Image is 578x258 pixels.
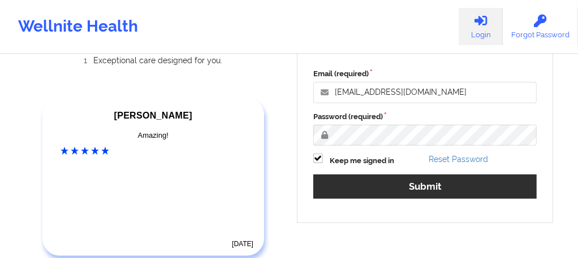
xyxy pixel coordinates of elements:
[61,130,246,141] div: Amazing!
[114,111,192,120] span: [PERSON_NAME]
[313,111,537,123] label: Password (required)
[429,155,488,164] a: Reset Password
[503,8,578,45] a: Forgot Password
[313,82,537,103] input: Email address
[313,174,537,199] button: Submit
[43,56,273,65] li: Exceptional care designed for you.
[232,240,253,248] time: [DATE]
[459,8,503,45] a: Login
[313,68,537,80] label: Email (required)
[330,155,394,167] label: Keep me signed in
